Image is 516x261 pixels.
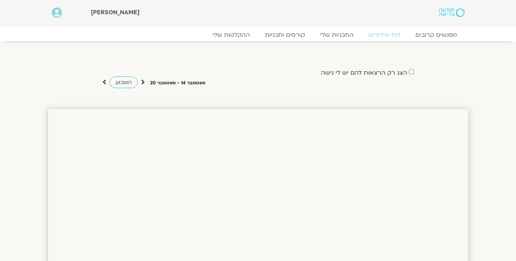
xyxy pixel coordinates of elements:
[52,31,465,39] nav: Menu
[313,31,361,39] a: התכניות שלי
[257,31,313,39] a: קורסים ותכניות
[408,31,465,39] a: מפגשים קרובים
[205,31,257,39] a: ההקלטות שלי
[91,8,140,16] span: [PERSON_NAME]
[321,69,407,76] label: הצג רק הרצאות להם יש לי גישה
[361,31,408,39] a: לוח שידורים
[150,79,205,87] p: ספטמבר 14 - ספטמבר 20
[110,76,138,88] a: השבוע
[116,79,132,86] span: השבוע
